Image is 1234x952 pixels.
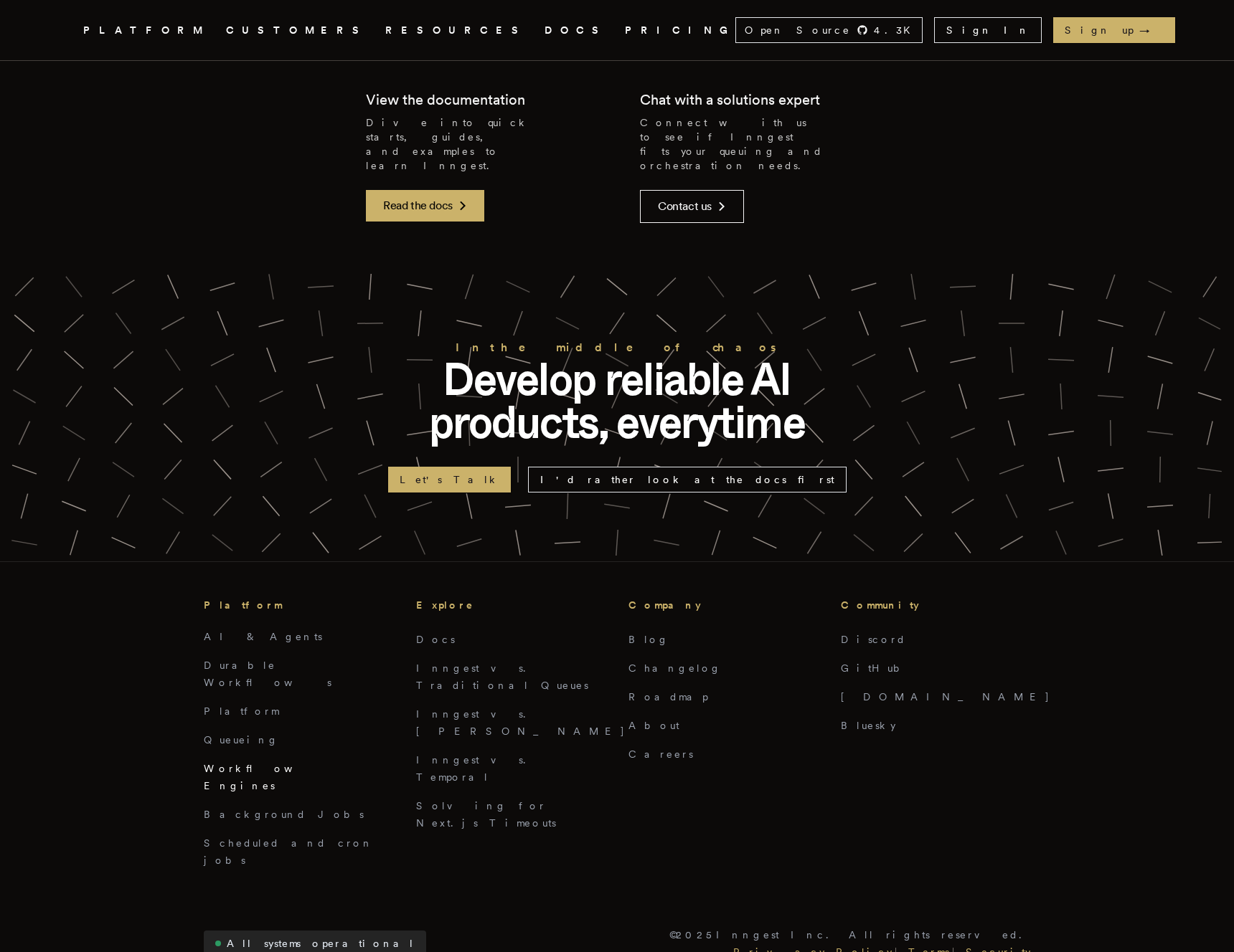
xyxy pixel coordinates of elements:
h2: In the middle of chaos [387,338,847,358]
a: PRICING [625,22,735,39]
a: Sign up [1053,17,1175,43]
a: Read the docs [366,190,484,222]
a: Careers [628,748,693,760]
button: RESOURCES [385,22,527,39]
h2: Chat with a solutions expert [640,90,820,110]
h2: View the documentation [366,90,525,110]
a: Blog [628,634,669,645]
a: Changelog [628,662,722,674]
a: Docs [416,634,455,645]
a: I'd rather look at the docs first [528,467,847,492]
a: Contact us [640,190,744,223]
span: 4.3 K [874,23,919,37]
a: Scheduled and cron jobs [204,837,374,866]
a: Inngest vs. Traditional Queues [416,662,588,691]
h3: Company [628,596,818,614]
a: Let's Talk [388,467,511,492]
a: Background Jobs [204,809,364,820]
a: Discord [841,634,906,645]
a: Bluesky [841,720,895,731]
a: Workflow Engines [204,763,327,791]
p: Dive into quick starts, guides, and examples to learn Inngest. [366,115,594,173]
p: Connect with us to see if Inngest fits your queuing and orchestration needs. [640,115,868,173]
h3: Platform [204,596,393,614]
a: [DOMAIN_NAME] [841,691,1050,703]
a: GitHub [841,662,909,674]
a: Solving for Next.js Timeouts [416,800,556,829]
p: Develop reliable AI products, everytime [387,358,847,444]
a: Durable Workflows [204,660,331,688]
a: Queueing [204,734,279,746]
a: Roadmap [628,691,708,703]
a: DOCS [545,22,608,39]
p: © 2025 Inngest Inc. All rights reserved. [669,926,1030,943]
a: Sign In [934,17,1042,43]
a: Inngest vs. Temporal [416,754,534,783]
button: PLATFORM [83,22,209,39]
span: Open Source [745,23,851,37]
a: Inngest vs. [PERSON_NAME] [416,708,626,737]
a: About [628,720,679,731]
span: → [1139,23,1164,37]
a: CUSTOMERS [226,22,368,39]
a: Platform [204,705,279,717]
a: AI & Agents [204,631,322,642]
h3: Community [841,596,1030,614]
h3: Explore [416,596,606,614]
